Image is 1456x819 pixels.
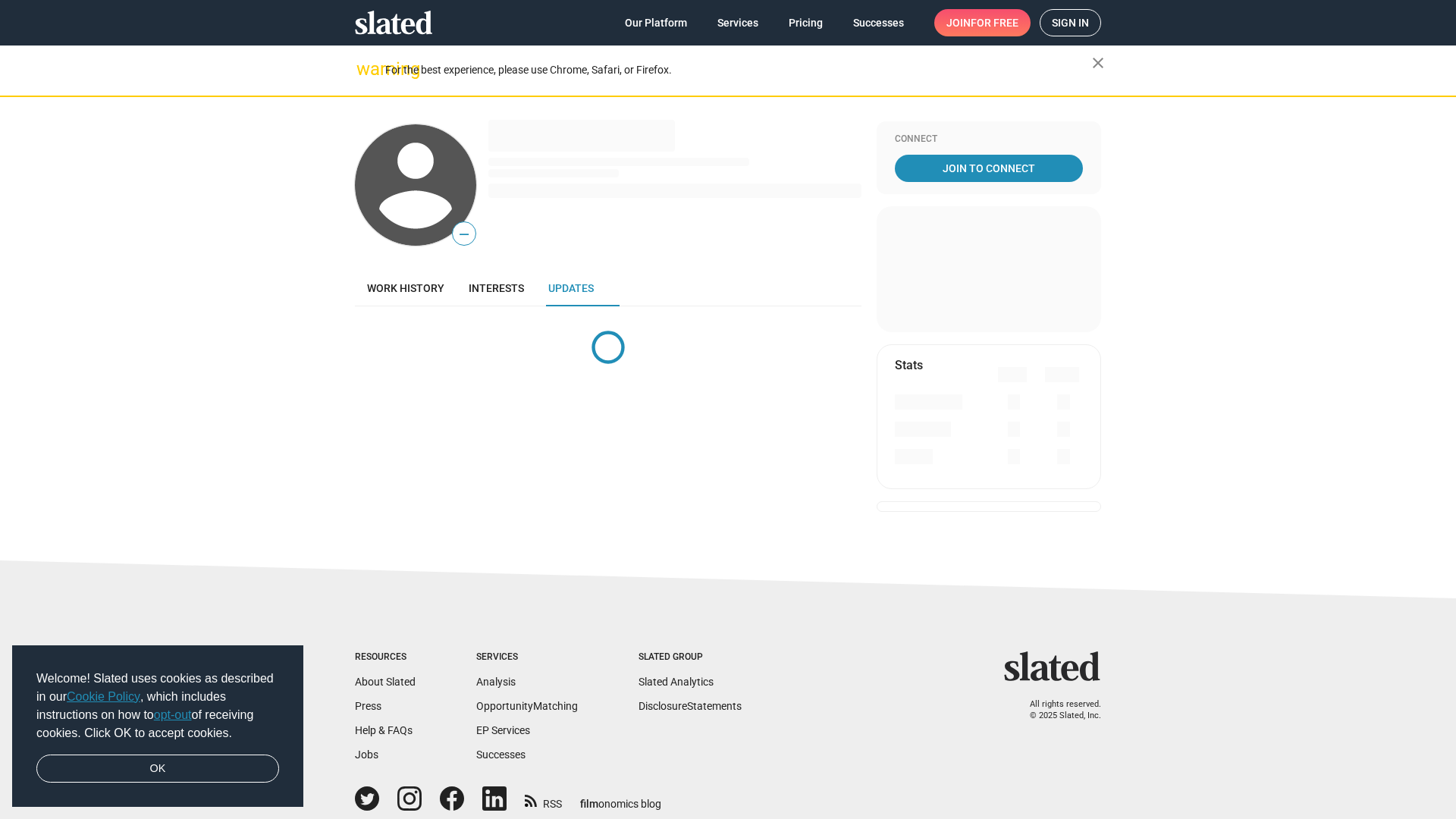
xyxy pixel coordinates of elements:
a: Analysis [476,676,516,688]
a: Interests [457,270,536,306]
span: Welcome! Slated uses cookies as described in our , which includes instructions on how to of recei... [36,670,279,742]
a: Pricing [777,9,835,36]
span: Interests [469,282,524,294]
div: Resources [355,651,416,664]
p: All rights reserved. © 2025 Slated, Inc. [1014,699,1101,721]
span: Join [946,9,1018,36]
a: Successes [476,748,526,761]
span: Join To Connect [898,155,1080,182]
mat-icon: warning [356,60,375,78]
span: Sign in [1052,10,1089,36]
a: Jobs [355,748,378,761]
mat-card-title: Stats [895,357,923,373]
div: Connect [895,133,1083,146]
a: opt-out [154,708,192,721]
span: Successes [853,9,904,36]
span: Services [717,9,758,36]
span: film [580,798,598,810]
a: Successes [841,9,916,36]
mat-icon: close [1089,54,1107,72]
a: Our Platform [613,9,699,36]
a: EP Services [476,724,530,736]
div: Slated Group [639,651,742,664]
span: for free [971,9,1018,36]
span: Updates [548,282,594,294]
a: Press [355,700,381,712]
a: dismiss cookie message [36,755,279,783]
a: Services [705,9,770,36]
a: RSS [525,788,562,811]
div: Services [476,651,578,664]
a: DisclosureStatements [639,700,742,712]
a: Joinfor free [934,9,1031,36]
a: Slated Analytics [639,676,714,688]
a: Join To Connect [895,155,1083,182]
a: Cookie Policy [67,690,140,703]
span: Our Platform [625,9,687,36]
span: — [453,224,475,244]
a: Sign in [1040,9,1101,36]
a: filmonomics blog [580,785,661,811]
div: For the best experience, please use Chrome, Safari, or Firefox. [385,60,1092,80]
a: About Slated [355,676,416,688]
a: Help & FAQs [355,724,413,736]
span: Work history [367,282,444,294]
div: cookieconsent [12,645,303,808]
span: Pricing [789,9,823,36]
a: Updates [536,270,606,306]
a: Work history [355,270,457,306]
a: OpportunityMatching [476,700,578,712]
